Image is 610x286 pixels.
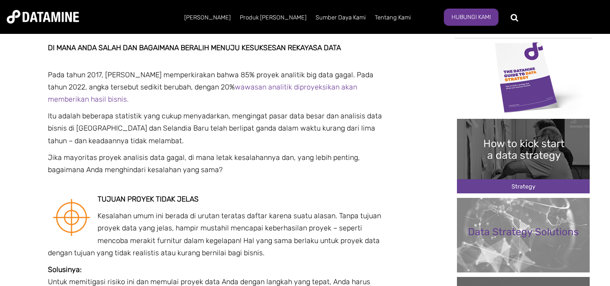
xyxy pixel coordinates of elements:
[457,39,590,114] img: Gambar sampul Strategi Data
[48,265,82,274] font: Solusinya:
[48,211,381,257] font: Kesalahan umum ini berada di urutan teratas daftar karena suatu alasan. Tanpa tujuan proyek data ...
[98,195,199,203] font: Tujuan proyek tidak jelas
[452,14,491,20] font: Hubungi kami
[48,83,357,103] a: wawasan analitik diproyeksikan akan memberikan hasil bisnis.
[184,14,231,21] font: [PERSON_NAME]
[48,195,93,240] img: Komunikasi yang Ditargetkan
[48,43,341,52] font: Di mana Anda salah dan bagaimana beralih menuju kesuksesan rekayasa data
[457,119,590,193] img: 20241212 Cara memulai strategi data-2
[457,198,590,272] img: Gambar fitur Solusi Strategi Data 202408
[48,153,360,174] font: Jika mayoritas proyek analisis data gagal, di mana letak kesalahannya dan, yang lebih penting, ba...
[7,10,79,23] img: Datamine
[48,112,382,145] font: Itu adalah beberapa statistik yang cukup menyadarkan, mengingat pasar data besar dan analisis dat...
[48,70,373,91] font: Pada tahun 2017, [PERSON_NAME] memperkirakan bahwa 85% proyek analitik big data gagal. Pada tahun...
[375,14,411,21] font: Tentang Kami
[316,14,366,21] font: Sumber Daya Kami
[240,14,307,21] font: Produk [PERSON_NAME]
